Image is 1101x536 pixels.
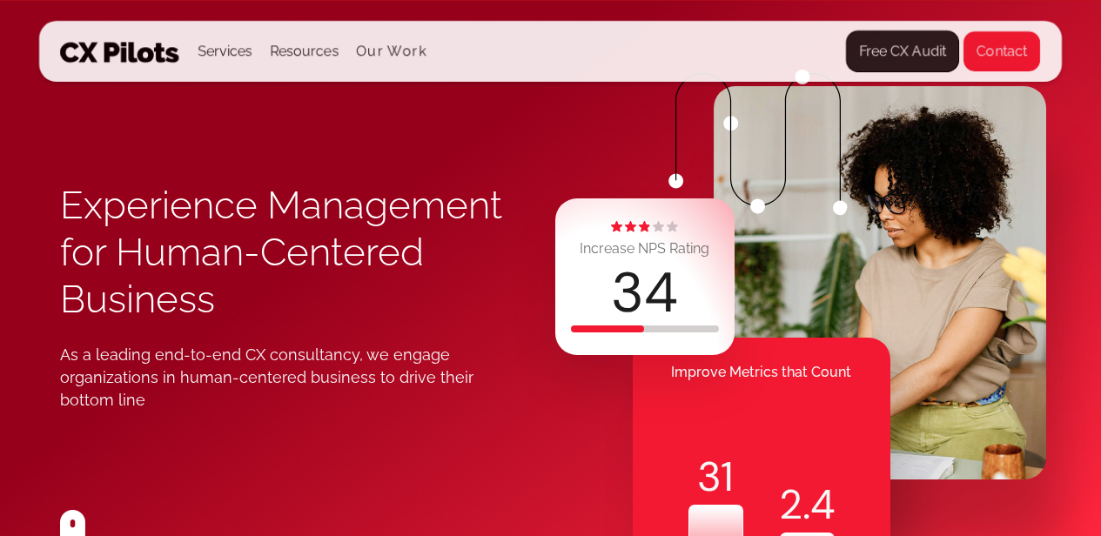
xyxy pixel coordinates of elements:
[580,237,709,261] div: Increase NPS Rating
[779,477,802,533] code: 2
[270,22,339,81] div: Resources
[60,182,551,323] h1: Experience Management for Human-Centered Business
[688,449,743,505] div: 31
[963,30,1041,72] a: Contact
[356,44,426,59] a: Our Work
[780,477,835,533] div: .
[198,22,252,81] div: Services
[846,30,959,72] a: Free CX Audit
[611,265,678,321] div: 34
[198,39,252,64] div: Services
[810,477,836,533] code: 4
[60,344,509,412] div: As a leading end-to-end CX consultancy, we engage organizations in human-centered business to dri...
[270,39,339,64] div: Resources
[633,355,890,390] div: Improve Metrics that Count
